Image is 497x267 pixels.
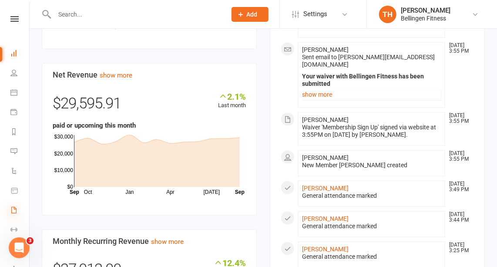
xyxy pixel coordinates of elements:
a: Reports [10,123,30,142]
time: [DATE] 3:25 PM [445,242,473,253]
a: [PERSON_NAME] [302,215,349,222]
time: [DATE] 3:44 PM [445,212,473,223]
div: TH [379,6,396,23]
a: Dashboard [10,44,30,64]
a: show more [302,88,441,101]
div: General attendance marked [302,253,441,260]
div: Bellingen Fitness [401,14,450,22]
span: [PERSON_NAME] [302,116,349,123]
time: [DATE] 3:49 PM [445,181,473,193]
iframe: Intercom live chat [9,237,30,258]
h3: Net Revenue [53,71,246,79]
div: New Member [PERSON_NAME] created [302,162,441,169]
time: [DATE] 3:55 PM [445,113,473,124]
div: General attendance marked [302,223,441,230]
span: [PERSON_NAME] [302,46,349,53]
div: Your waiver with Bellingen Fitness has been submitted [302,73,441,88]
a: [PERSON_NAME] [302,246,349,253]
a: Product Sales [10,182,30,201]
div: Waiver 'Membership Sign Up' signed via website at 3:55PM on [DATE] by [PERSON_NAME]. [302,124,441,139]
button: Add [232,7,269,22]
div: $29,595.91 [53,91,246,120]
div: General attendance marked [302,192,441,199]
span: Sent email to [PERSON_NAME][EMAIL_ADDRESS][DOMAIN_NAME] [302,54,435,68]
span: 3 [27,237,34,244]
a: Payments [10,103,30,123]
a: show more [100,71,132,79]
a: show more [151,238,184,246]
a: People [10,64,30,84]
input: Search... [52,8,220,20]
div: Last month [218,91,246,110]
span: Add [247,11,258,18]
h3: Monthly Recurring Revenue [53,237,246,246]
time: [DATE] 3:55 PM [445,43,473,54]
a: [PERSON_NAME] [302,185,349,192]
strong: paid or upcoming this month [53,122,136,129]
a: Calendar [10,84,30,103]
time: [DATE] 3:55 PM [445,151,473,162]
div: [PERSON_NAME] [401,7,450,14]
span: Settings [303,4,327,24]
div: 2.1% [218,91,246,101]
span: [PERSON_NAME] [302,154,349,161]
